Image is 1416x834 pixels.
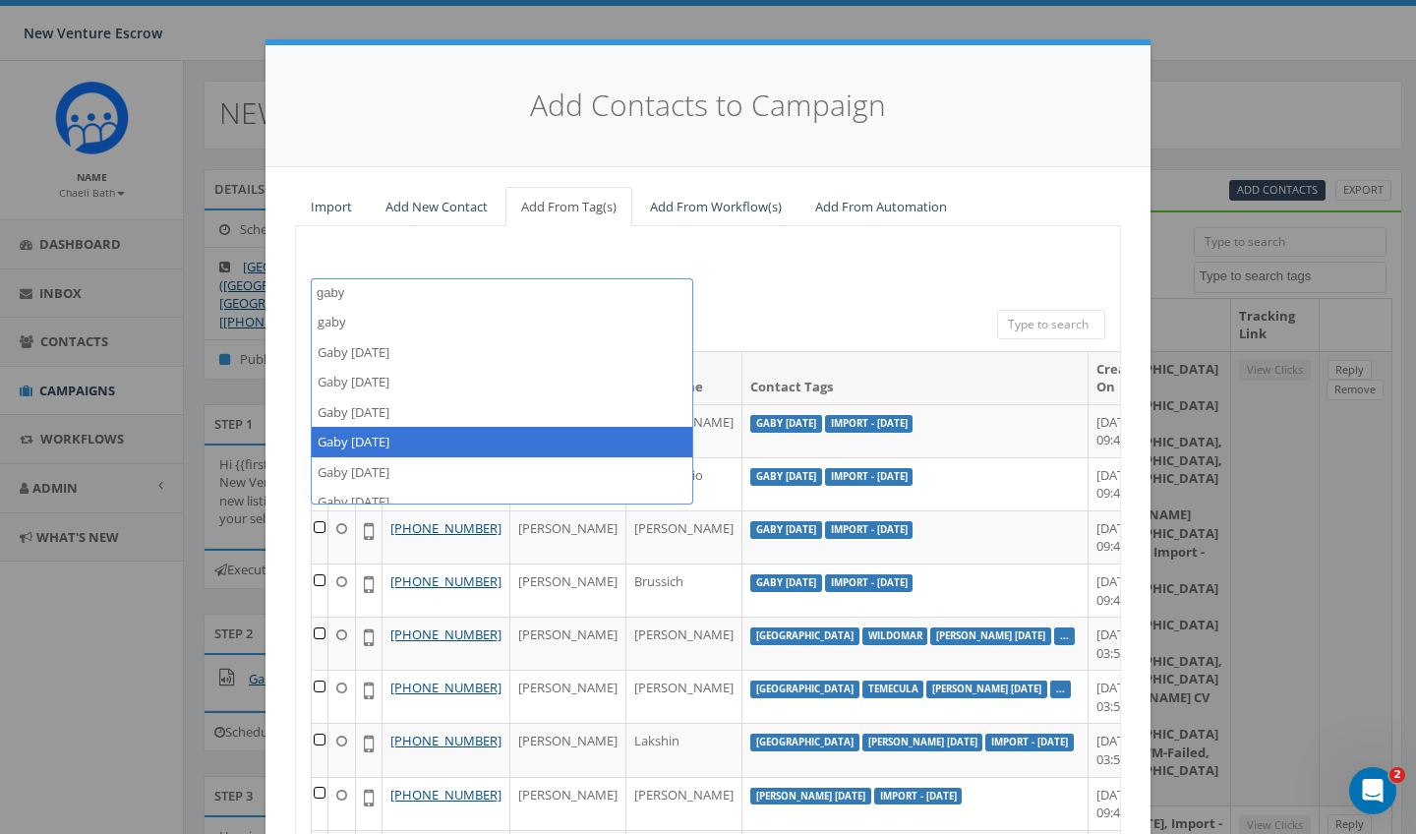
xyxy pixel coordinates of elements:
td: [PERSON_NAME] [510,670,626,723]
label: Gaby [DATE] [750,468,822,486]
label: Import - [DATE] [825,521,914,539]
td: Brussich [626,564,742,617]
td: [PERSON_NAME] [510,723,626,776]
li: Gaby [DATE] [312,337,692,368]
label: [PERSON_NAME] [DATE] [926,681,1047,698]
td: Lakshin [626,723,742,776]
li: Gaby [DATE] [312,487,692,517]
label: Import - [DATE] [825,468,914,486]
li: Gaby [DATE] [312,397,692,428]
label: [PERSON_NAME] [DATE] [930,627,1051,645]
a: [PHONE_NUMBER] [390,732,501,749]
td: [PERSON_NAME] [626,670,742,723]
td: [DATE] 09:43 AM [1089,457,1174,510]
li: Gaby [DATE] [312,367,692,397]
td: [DATE] 09:43 AM [1089,404,1174,457]
h4: Add Contacts to Campaign [295,85,1121,127]
span: 2 [1389,767,1405,783]
a: [PHONE_NUMBER] [390,572,501,590]
a: Add From Tag(s) [505,187,632,227]
td: [DATE] 09:49 AM [1089,777,1174,830]
label: Wildomar [862,627,928,645]
a: ... [1060,629,1069,642]
th: Contact Tags [742,352,1089,404]
label: Import - [DATE] [825,415,914,433]
label: Temecula [862,681,924,698]
td: [PERSON_NAME] [626,777,742,830]
label: [GEOGRAPHIC_DATA] [750,734,859,751]
td: [PERSON_NAME] [626,617,742,670]
td: [PERSON_NAME] [510,564,626,617]
label: [PERSON_NAME] [DATE] [862,734,983,751]
a: Import [295,187,368,227]
td: [DATE] 03:52 PM [1089,670,1174,723]
td: [DATE] 03:52 PM [1089,723,1174,776]
a: [PHONE_NUMBER] [390,786,501,804]
label: Import - [DATE] [825,574,914,592]
label: Gaby [DATE] [750,574,822,592]
a: Add From Workflow(s) [634,187,797,227]
li: Gaby [DATE] [312,427,692,457]
a: [PHONE_NUMBER] [390,625,501,643]
td: [DATE] 09:43 AM [1089,564,1174,617]
a: Add From Automation [799,187,963,227]
td: [DATE] 03:52 PM [1089,617,1174,670]
label: Import - [DATE] [874,788,963,805]
label: [GEOGRAPHIC_DATA] [750,681,859,698]
iframe: Intercom live chat [1349,767,1396,814]
td: [PERSON_NAME] [510,510,626,564]
th: Created On: activate to sort column ascending [1089,352,1174,404]
a: ... [1056,683,1065,695]
label: [PERSON_NAME] [DATE] [750,788,871,805]
li: Gaby [DATE] [312,457,692,488]
label: Gaby [DATE] [750,415,822,433]
li: gaby [312,307,692,337]
a: Add New Contact [370,187,503,227]
td: [DATE] 09:43 AM [1089,510,1174,564]
td: [PERSON_NAME] [510,777,626,830]
a: [PHONE_NUMBER] [390,679,501,696]
textarea: Search [317,284,692,302]
label: Gaby [DATE] [750,521,822,539]
td: [PERSON_NAME] [510,617,626,670]
label: [GEOGRAPHIC_DATA] [750,627,859,645]
a: [PHONE_NUMBER] [390,519,501,537]
td: [PERSON_NAME] [626,510,742,564]
input: Type to search [997,310,1105,339]
label: Import - [DATE] [985,734,1074,751]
